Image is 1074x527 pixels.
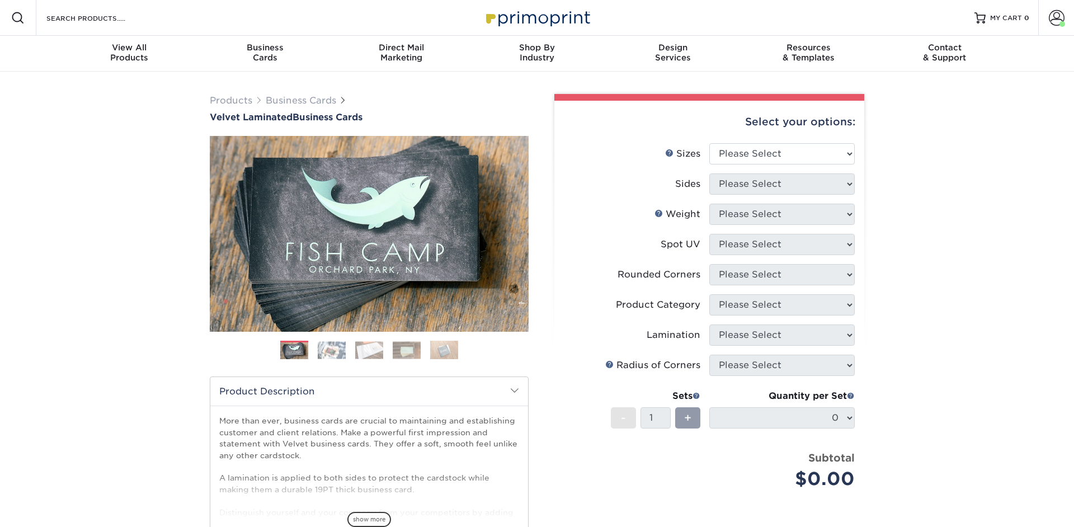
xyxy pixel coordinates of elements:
a: Business Cards [266,95,336,106]
a: Products [210,95,252,106]
span: Contact [877,43,1012,53]
div: Lamination [647,328,700,342]
a: View AllProducts [62,36,197,72]
span: - [621,410,626,426]
img: Business Cards 01 [280,337,308,365]
div: Industry [469,43,605,63]
a: Shop ByIndustry [469,36,605,72]
img: Business Cards 02 [318,341,346,359]
span: Business [197,43,333,53]
span: Resources [741,43,877,53]
img: Primoprint [481,6,593,30]
a: DesignServices [605,36,741,72]
span: MY CART [990,13,1022,23]
a: Resources& Templates [741,36,877,72]
div: Marketing [333,43,469,63]
img: Business Cards 04 [393,341,421,359]
span: + [684,410,691,426]
div: Services [605,43,741,63]
span: Velvet Laminated [210,112,293,123]
div: Product Category [616,298,700,312]
h2: Product Description [210,377,528,406]
div: Sides [675,177,700,191]
div: & Support [877,43,1012,63]
a: Direct MailMarketing [333,36,469,72]
span: Design [605,43,741,53]
a: Contact& Support [877,36,1012,72]
div: & Templates [741,43,877,63]
img: Business Cards 03 [355,341,383,359]
div: Spot UV [661,238,700,251]
div: Sizes [665,147,700,161]
span: 0 [1024,14,1029,22]
span: Direct Mail [333,43,469,53]
div: Cards [197,43,333,63]
div: Rounded Corners [618,268,700,281]
div: Quantity per Set [709,389,855,403]
span: View All [62,43,197,53]
div: Radius of Corners [605,359,700,372]
iframe: Google Customer Reviews [3,493,95,523]
div: Weight [654,208,700,221]
a: Velvet LaminatedBusiness Cards [210,112,529,123]
div: Select your options: [563,101,855,143]
strong: Subtotal [808,451,855,464]
img: Velvet Laminated 01 [210,74,529,393]
div: $0.00 [718,465,855,492]
img: Business Cards 05 [430,340,458,360]
span: Shop By [469,43,605,53]
input: SEARCH PRODUCTS..... [45,11,154,25]
span: show more [347,512,391,527]
a: BusinessCards [197,36,333,72]
div: Sets [611,389,700,403]
h1: Business Cards [210,112,529,123]
div: Products [62,43,197,63]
